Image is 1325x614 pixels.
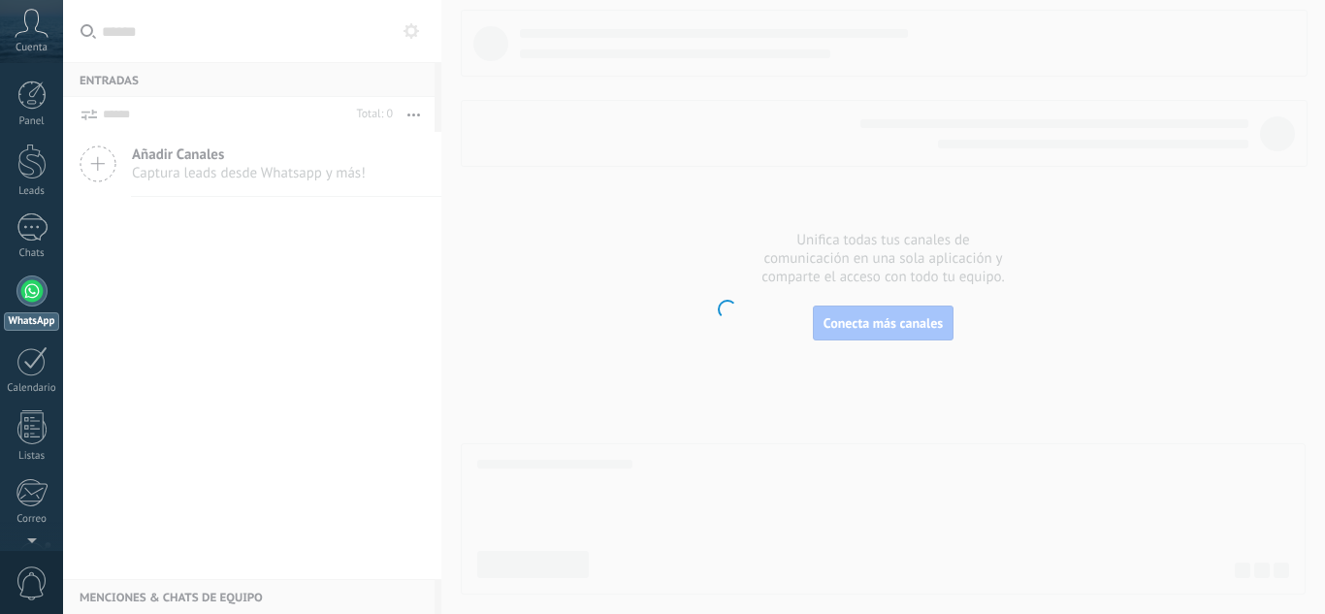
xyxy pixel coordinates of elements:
div: Chats [4,247,60,260]
div: Leads [4,185,60,198]
div: Correo [4,513,60,526]
span: Cuenta [16,42,48,54]
div: Calendario [4,382,60,395]
div: Panel [4,115,60,128]
div: Listas [4,450,60,463]
div: WhatsApp [4,312,59,331]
